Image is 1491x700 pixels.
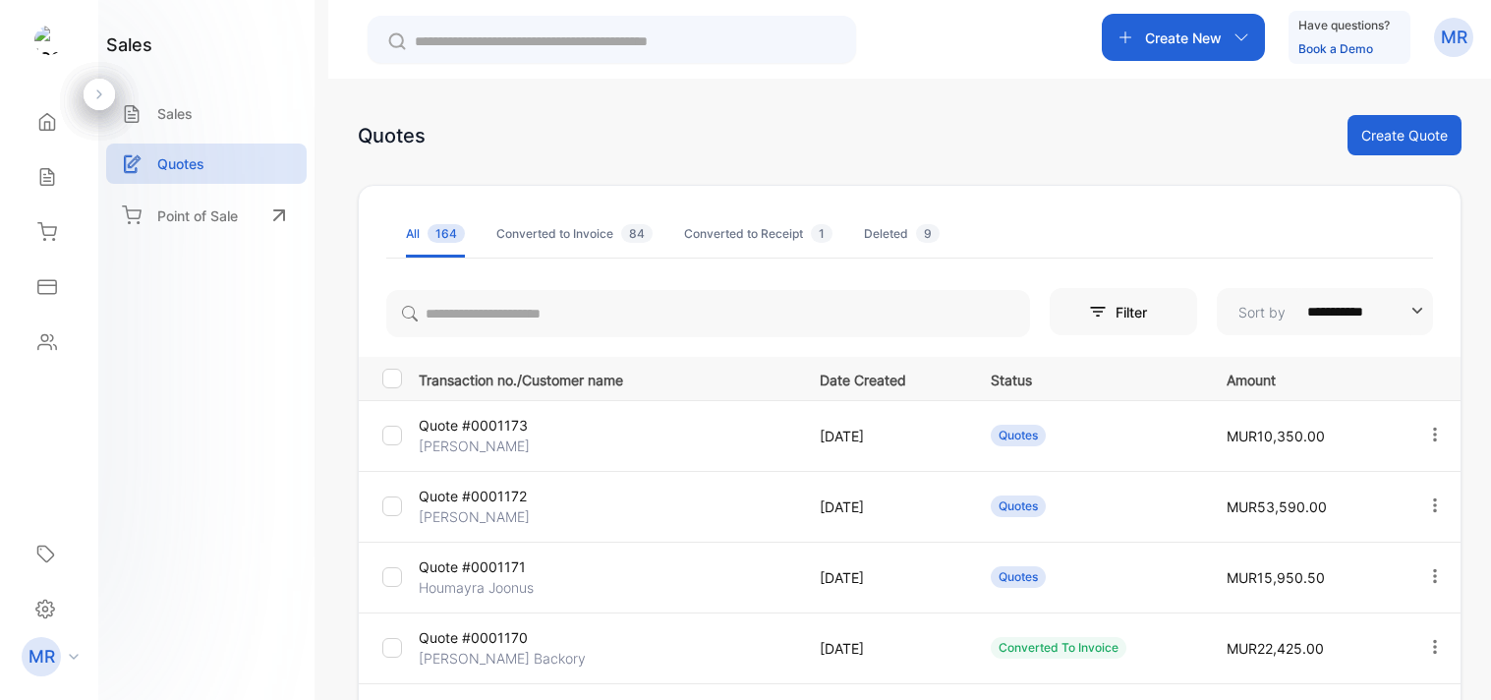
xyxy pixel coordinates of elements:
[820,366,949,390] p: Date Created
[358,121,426,150] div: Quotes
[1408,617,1491,700] iframe: LiveChat chat widget
[991,637,1126,659] div: Converted To Invoice
[34,26,64,55] img: logo
[1227,569,1325,586] span: MUR15,950.50
[1441,25,1467,50] p: MR
[419,415,545,436] p: Quote #0001173
[496,225,653,243] div: Converted to Invoice
[864,225,940,243] div: Deleted
[820,567,949,588] p: [DATE]
[419,486,545,506] p: Quote #0001172
[157,103,193,124] p: Sales
[419,506,545,527] p: [PERSON_NAME]
[1102,14,1265,61] button: Create New
[1217,288,1433,335] button: Sort by
[916,224,940,243] span: 9
[106,194,307,237] a: Point of Sale
[29,644,55,670] p: MR
[991,425,1046,446] div: Quotes
[419,648,586,669] p: [PERSON_NAME] Backory
[1227,428,1325,444] span: MUR10,350.00
[684,225,832,243] div: Converted to Receipt
[1227,640,1324,657] span: MUR22,425.00
[419,577,545,598] p: Houmayra Joonus
[1145,28,1222,48] p: Create New
[1238,302,1286,322] p: Sort by
[428,224,465,243] span: 164
[1227,366,1385,390] p: Amount
[419,366,795,390] p: Transaction no./Customer name
[811,224,832,243] span: 1
[419,556,545,577] p: Quote #0001171
[991,566,1046,588] div: Quotes
[106,93,307,134] a: Sales
[419,627,545,648] p: Quote #0001170
[106,31,152,58] h1: sales
[991,496,1046,517] div: Quotes
[157,153,204,174] p: Quotes
[1348,115,1462,155] button: Create Quote
[621,224,653,243] span: 84
[991,366,1187,390] p: Status
[1298,16,1390,35] p: Have questions?
[820,426,949,446] p: [DATE]
[1227,498,1327,515] span: MUR53,590.00
[1298,41,1373,56] a: Book a Demo
[157,205,238,226] p: Point of Sale
[820,496,949,517] p: [DATE]
[106,144,307,184] a: Quotes
[419,436,545,456] p: [PERSON_NAME]
[1434,14,1473,61] button: MR
[406,225,465,243] div: All
[820,638,949,659] p: [DATE]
